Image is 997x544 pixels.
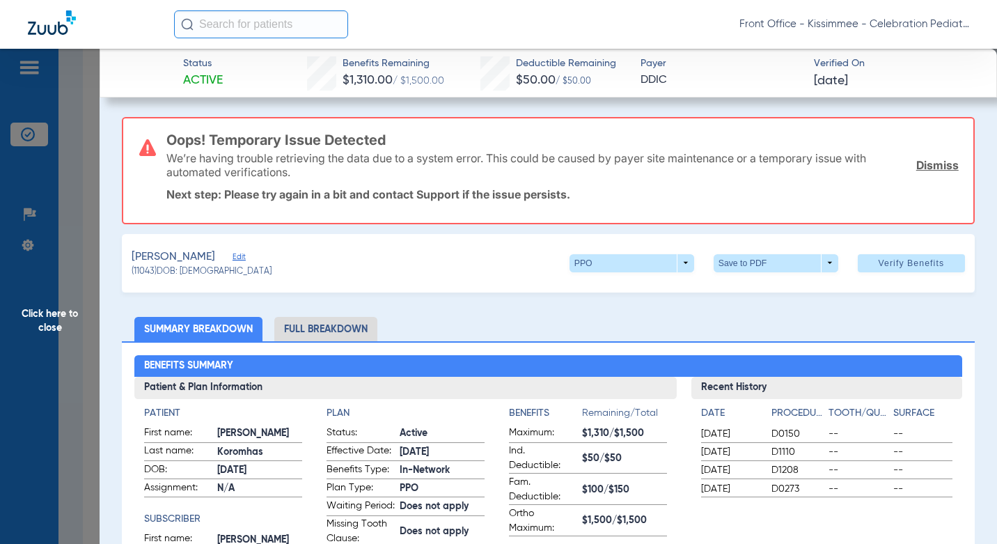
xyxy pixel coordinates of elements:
h4: Procedure [771,406,824,421]
span: Last name: [144,444,212,460]
span: [DATE] [814,72,848,90]
img: Search Icon [181,18,194,31]
span: Deductible Remaining [516,56,616,71]
span: Maximum: [509,426,577,442]
span: DOB: [144,463,212,479]
iframe: Chat Widget [927,477,997,544]
li: Summary Breakdown [134,317,262,341]
span: -- [893,445,952,459]
span: N/A [217,481,302,496]
span: -- [893,482,952,496]
span: -- [893,463,952,477]
span: [PERSON_NAME] [132,249,215,266]
h4: Date [701,406,760,421]
span: Edit [233,252,245,265]
h2: Benefits Summary [134,355,962,378]
span: D1208 [771,463,824,477]
span: [DATE] [701,463,760,477]
span: Ind. Deductible: [509,444,577,473]
span: Koromhas [217,445,302,460]
span: Verified On [814,56,975,71]
span: $1,500/$1,500 [582,513,667,528]
app-breakdown-title: Tooth/Quad [829,406,888,426]
span: / $50.00 [556,77,591,86]
img: error-icon [139,139,156,156]
span: Active [183,72,223,89]
app-breakdown-title: Date [701,406,760,426]
p: Next step: Please try again in a bit and contact Support if the issue persists. [166,187,958,201]
span: -- [829,427,888,441]
span: $50.00 [516,74,556,86]
span: Plan Type: [327,481,395,497]
span: Does not apply [400,524,485,539]
span: [DATE] [701,482,760,496]
span: Front Office - Kissimmee - Celebration Pediatric Dentistry [739,17,969,31]
span: PPO [400,481,485,496]
li: Full Breakdown [274,317,377,341]
span: Payer [641,56,801,71]
h4: Surface [893,406,952,421]
span: Does not apply [400,499,485,514]
p: We’re having trouble retrieving the data due to a system error. This could be caused by payer sit... [166,151,906,179]
input: Search for patients [174,10,348,38]
h4: Tooth/Quad [829,406,888,421]
span: Status: [327,426,395,442]
button: Save to PDF [714,254,838,272]
span: Remaining/Total [582,406,667,426]
span: / $1,500.00 [393,76,444,86]
span: D0150 [771,427,824,441]
span: $1,310/$1,500 [582,426,667,441]
span: Benefits Type: [327,463,395,479]
span: [DATE] [701,445,760,459]
h4: Subscriber [144,512,302,527]
span: Waiting Period: [327,499,395,515]
span: $1,310.00 [343,74,393,86]
img: Zuub Logo [28,10,76,35]
span: Active [400,426,485,441]
span: Ortho Maximum: [509,506,577,536]
span: -- [829,463,888,477]
span: -- [829,482,888,496]
span: -- [829,445,888,459]
span: Verify Benefits [878,258,944,269]
span: (11043) DOB: [DEMOGRAPHIC_DATA] [132,266,272,279]
span: DDIC [641,72,801,89]
a: Dismiss [916,158,959,172]
span: $100/$150 [582,483,667,497]
span: [DATE] [400,445,485,460]
span: [DATE] [701,427,760,441]
span: Status [183,56,223,71]
span: Benefits Remaining [343,56,444,71]
h3: Recent History [691,377,962,399]
span: D1110 [771,445,824,459]
button: Verify Benefits [858,254,965,272]
span: Effective Date: [327,444,395,460]
span: $50/$50 [582,451,667,466]
h4: Benefits [509,406,582,421]
span: [DATE] [217,463,302,478]
span: [PERSON_NAME] [217,426,302,441]
span: In-Network [400,463,485,478]
h3: Patient & Plan Information [134,377,677,399]
app-breakdown-title: Benefits [509,406,582,426]
span: First name: [144,426,212,442]
span: Assignment: [144,481,212,497]
app-breakdown-title: Surface [893,406,952,426]
h3: Oops! Temporary Issue Detected [166,133,958,147]
h4: Patient [144,406,302,421]
span: -- [893,427,952,441]
h4: Plan [327,406,485,421]
span: Fam. Deductible: [509,475,577,504]
app-breakdown-title: Procedure [771,406,824,426]
span: D0273 [771,482,824,496]
button: PPO [570,254,694,272]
